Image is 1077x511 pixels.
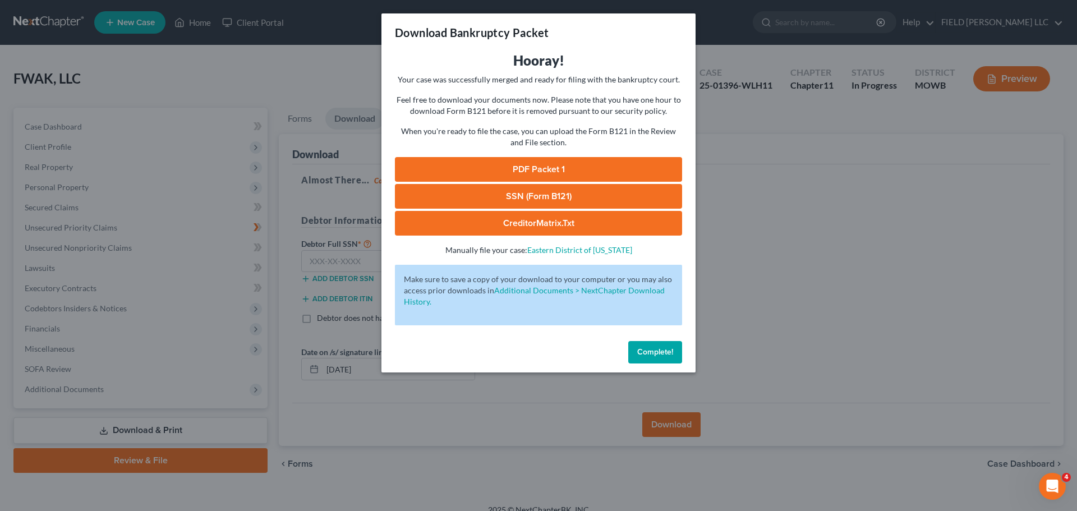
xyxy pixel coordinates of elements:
[395,211,682,236] a: CreditorMatrix.txt
[1062,473,1071,482] span: 4
[637,347,673,357] span: Complete!
[1039,473,1066,500] iframe: Intercom live chat
[404,286,665,306] a: Additional Documents > NextChapter Download History.
[395,94,682,117] p: Feel free to download your documents now. Please note that you have one hour to download Form B12...
[628,341,682,363] button: Complete!
[395,157,682,182] a: PDF Packet 1
[395,25,549,40] h3: Download Bankruptcy Packet
[395,184,682,209] a: SSN (Form B121)
[395,52,682,70] h3: Hooray!
[395,74,682,85] p: Your case was successfully merged and ready for filing with the bankruptcy court.
[395,245,682,256] p: Manually file your case:
[395,126,682,148] p: When you're ready to file the case, you can upload the Form B121 in the Review and File section.
[404,274,673,307] p: Make sure to save a copy of your download to your computer or you may also access prior downloads in
[527,245,632,255] a: Eastern District of [US_STATE]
